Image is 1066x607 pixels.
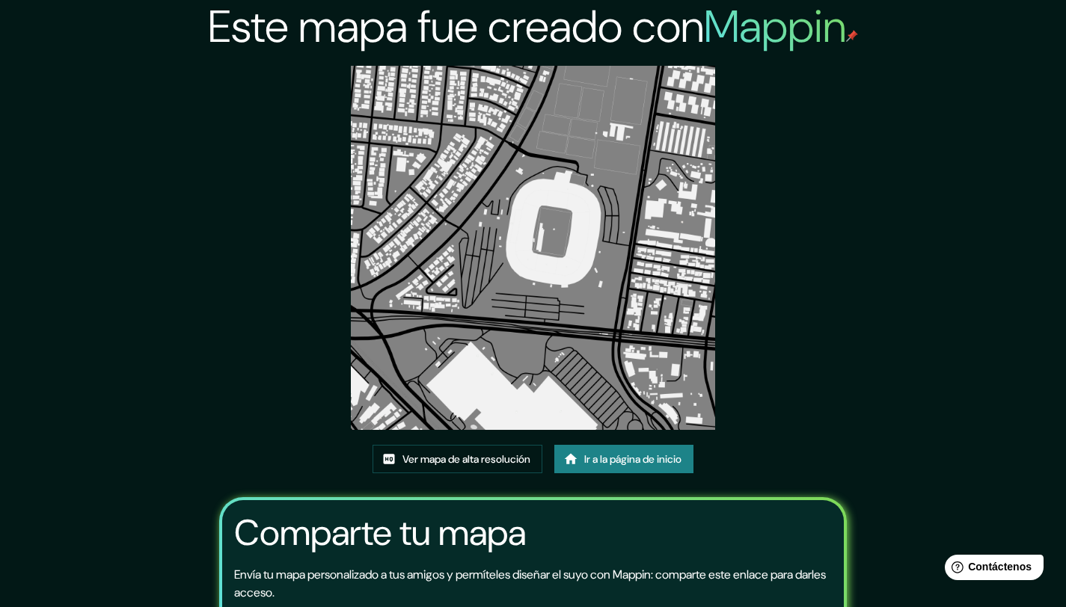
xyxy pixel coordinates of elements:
img: created-map [351,66,715,430]
font: Ver mapa de alta resolución [402,452,530,466]
a: Ir a la página de inicio [554,445,693,473]
font: Comparte tu mapa [234,509,526,556]
img: pin de mapeo [846,30,858,42]
a: Ver mapa de alta resolución [373,445,542,473]
font: Envía tu mapa personalizado a tus amigos y permíteles diseñar el suyo con Mappin: comparte este e... [234,567,826,600]
iframe: Lanzador de widgets de ayuda [933,549,1050,591]
font: Ir a la página de inicio [584,452,681,466]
